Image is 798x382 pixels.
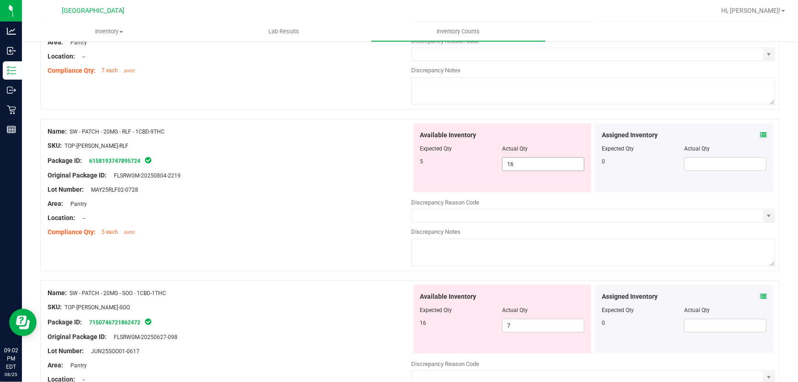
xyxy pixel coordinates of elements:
div: 0 [602,319,684,327]
div: Actual Qty [684,306,766,314]
span: Available Inventory [420,292,477,301]
span: Area: [48,38,63,46]
span: -- [78,54,85,60]
span: Compliance Qty: [48,67,96,74]
span: Pantry [66,39,87,46]
span: 16 [420,320,427,326]
inline-svg: Analytics [7,27,16,36]
span: In Sync [144,317,152,326]
div: Expected Qty [602,145,684,153]
span: Lab Results [256,27,311,36]
input: 16 [503,158,584,171]
span: Package ID: [48,157,82,164]
span: SKU: [48,142,62,149]
span: Location: [48,53,75,60]
p: 08/25 [4,371,18,378]
span: Area: [48,361,63,369]
span: FLSRWGM-20250804-2219 [109,172,181,179]
inline-svg: Outbound [7,86,16,95]
inline-svg: Reports [7,125,16,134]
span: [DATE] [124,69,134,73]
input: 7 [503,319,584,332]
p: 09:02 PM EDT [4,346,18,371]
a: Inventory [22,22,197,41]
span: Name: [48,289,67,296]
span: SW - PATCH - 20MG - SOO - 1CBD-1THC [70,290,166,296]
span: JUN25SOO01-0617 [86,348,139,355]
a: 7150746721862472 [89,319,140,326]
span: -- [78,215,85,221]
span: Location: [48,214,75,221]
span: select [763,48,775,61]
span: TOP-[PERSON_NAME]-SOO [64,304,130,311]
a: 6158193747895724 [89,158,140,164]
span: [GEOGRAPHIC_DATA] [62,7,125,15]
span: Discrepancy Reason Code [412,360,480,367]
span: [DATE] [124,231,134,235]
inline-svg: Retail [7,105,16,114]
iframe: Resource center [9,309,37,336]
span: Lot Number: [48,186,84,193]
span: Original Package ID: [48,172,107,179]
span: In Sync [144,156,152,165]
span: Assigned Inventory [602,292,658,301]
span: Actual Qty [502,145,528,152]
span: select [763,210,775,222]
div: Discrepancy Notes [412,227,776,237]
span: Inventory [22,27,196,36]
span: Discrepancy Reason Code [412,199,480,206]
div: Expected Qty [602,306,684,314]
span: 5 [420,158,423,165]
span: FLSRWGM-20250627-098 [109,334,177,340]
span: Compliance Qty: [48,228,96,236]
span: Available Inventory [420,130,477,140]
span: Inventory Counts [425,27,493,36]
span: MAY25RLF02-0728 [86,187,138,193]
span: Actual Qty [502,307,528,313]
span: Area: [48,200,63,207]
a: Inventory Counts [371,22,546,41]
span: Pantry [66,362,87,369]
span: SKU: [48,303,62,311]
div: 0 [602,157,684,166]
span: Assigned Inventory [602,130,658,140]
span: Package ID: [48,318,82,326]
div: Actual Qty [684,145,766,153]
inline-svg: Inbound [7,46,16,55]
span: Name: [48,128,67,135]
span: Discrepancy Reason Code [412,38,480,44]
span: Expected Qty [420,307,452,313]
a: Lab Results [197,22,371,41]
span: TOP-[PERSON_NAME]-RLF [64,143,129,149]
span: 5 each [102,229,118,235]
span: 7 each [102,67,118,74]
span: Pantry [66,201,87,207]
span: SW - PATCH - 20MG - RLF - 1CBD-9THC [70,129,165,135]
span: Original Package ID: [48,333,107,340]
inline-svg: Inventory [7,66,16,75]
span: Hi, [PERSON_NAME]! [721,7,781,14]
span: Lot Number: [48,347,84,355]
div: Discrepancy Notes [412,66,776,75]
span: Expected Qty [420,145,452,152]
